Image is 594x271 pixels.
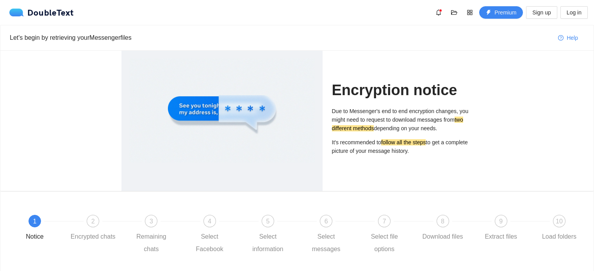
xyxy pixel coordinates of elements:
[478,215,537,243] div: 9Extract files
[558,35,564,41] span: question-circle
[70,215,128,243] div: 2Encrypted chats
[441,218,444,225] span: 8
[150,218,153,225] span: 3
[332,138,473,155] p: It's recommended to to get a complete picture of your message history.
[303,215,362,255] div: 6Select messages
[486,10,491,16] span: thunderbolt
[532,8,551,17] span: Sign up
[128,215,187,255] div: 3Remaining chats
[526,6,557,19] button: Sign up
[9,9,74,16] a: logoDoubleText
[567,8,582,17] span: Log in
[383,218,386,225] span: 7
[266,218,269,225] span: 5
[208,218,211,225] span: 4
[381,139,426,145] mark: follow all the steps
[556,218,563,225] span: 10
[432,6,445,19] button: bell
[552,32,584,44] button: question-circleHelp
[245,230,291,255] div: Select information
[71,230,116,243] div: Encrypted chats
[332,81,473,99] h1: Encryption notice
[537,215,582,243] div: 10Load folders
[499,218,503,225] span: 9
[10,33,552,43] div: Let's begin by retrieving your Messenger files
[187,215,245,255] div: 4Select Facebook
[448,9,460,16] span: folder-open
[332,117,463,131] mark: two different methods
[325,218,328,225] span: 6
[26,230,43,243] div: Notice
[423,230,463,243] div: Download files
[560,6,588,19] button: Log in
[479,6,523,19] button: thunderboltPremium
[12,215,70,243] div: 1Notice
[433,9,444,16] span: bell
[187,230,232,255] div: Select Facebook
[362,215,420,255] div: 7Select file options
[245,215,303,255] div: 5Select information
[332,107,473,133] p: Due to Messenger's end to end encryption changes, you might need to request to download messages ...
[128,230,174,255] div: Remaining chats
[494,8,516,17] span: Premium
[542,230,576,243] div: Load folders
[464,6,476,19] button: appstore
[9,9,27,16] img: logo
[485,230,517,243] div: Extract files
[448,6,460,19] button: folder-open
[567,34,578,42] span: Help
[362,230,407,255] div: Select file options
[91,218,95,225] span: 2
[464,9,476,16] span: appstore
[33,218,37,225] span: 1
[420,215,478,243] div: 8Download files
[303,230,349,255] div: Select messages
[9,9,74,16] div: DoubleText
